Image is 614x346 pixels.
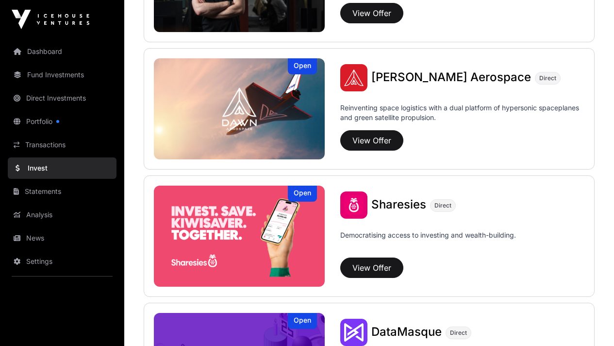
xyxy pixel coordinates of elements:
img: Dawn Aerospace [340,64,367,91]
span: Direct [434,202,451,209]
img: Dawn Aerospace [154,58,325,159]
img: Sharesies [154,186,325,287]
a: Statements [8,181,116,202]
div: Open [288,313,317,329]
button: View Offer [340,130,403,151]
a: News [8,227,116,249]
span: [PERSON_NAME] Aerospace [371,70,531,84]
button: View Offer [340,258,403,278]
div: Open [288,186,317,202]
button: View Offer [340,3,403,23]
a: Settings [8,251,116,272]
a: Sharesies [371,199,426,211]
a: SharesiesOpen [154,186,325,287]
a: Analysis [8,204,116,225]
div: Open [288,58,317,74]
a: Fund Investments [8,64,116,86]
div: 聊天小组件 [565,299,614,346]
a: Portfolio [8,111,116,132]
span: Direct [450,329,467,337]
a: Transactions [8,134,116,156]
img: DataMasque [340,319,367,346]
a: DataMasque [371,326,442,339]
span: Direct [539,74,556,82]
a: Dashboard [8,41,116,62]
span: DataMasque [371,325,442,339]
a: Invest [8,157,116,179]
iframe: Chat Widget [565,299,614,346]
p: Democratising access to investing and wealth-building. [340,230,516,254]
span: Sharesies [371,197,426,211]
a: Direct Investments [8,87,116,109]
a: Dawn AerospaceOpen [154,58,325,159]
a: [PERSON_NAME] Aerospace [371,71,531,84]
img: Icehouse Ventures Logo [12,10,89,29]
img: Sharesies [340,191,367,219]
p: Reinventing space logistics with a dual platform of hypersonic spaceplanes and green satellite pr... [340,103,584,126]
